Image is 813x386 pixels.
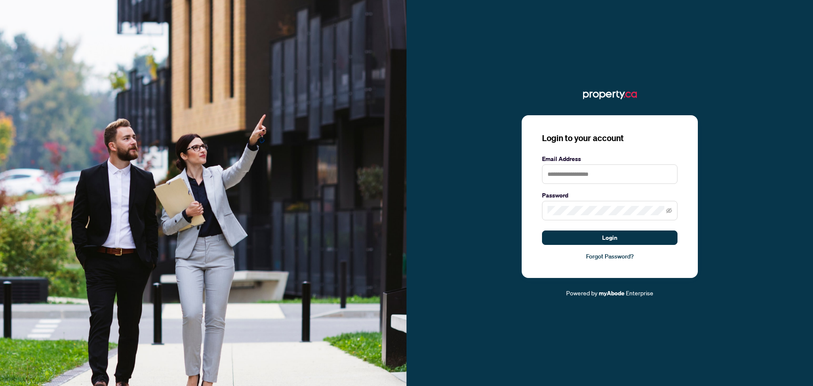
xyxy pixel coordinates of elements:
span: eye-invisible [666,208,672,214]
label: Password [542,191,677,200]
a: myAbode [599,289,625,298]
h3: Login to your account [542,132,677,144]
img: ma-logo [583,88,637,102]
a: Forgot Password? [542,252,677,261]
span: Login [602,231,617,244]
label: Email Address [542,154,677,164]
button: Login [542,230,677,245]
span: Powered by [566,289,597,297]
span: Enterprise [626,289,653,297]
